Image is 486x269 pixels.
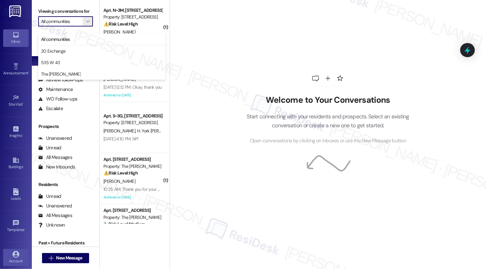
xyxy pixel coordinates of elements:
[32,36,99,43] div: Prospects + Residents
[3,92,29,109] a: Site Visit •
[103,136,139,142] div: [DATE] 4:10 PM: NP!
[103,170,138,176] strong: ⚠️ Risk Level: High
[103,178,135,184] span: [PERSON_NAME]
[38,86,73,93] div: Maintenance
[103,84,162,90] div: [DATE] 12:12 PM: Okay, thank you
[38,105,63,112] div: Escalate
[86,19,89,24] i: 
[32,123,99,130] div: Prospects
[49,256,53,261] i: 
[38,212,72,219] div: All Messages
[103,221,145,227] strong: 🔧 Risk Level: Medium
[3,155,29,172] a: Buildings
[38,222,65,228] div: Unknown
[28,70,29,74] span: •
[38,77,83,83] div: Review follow-ups
[3,123,29,141] a: Insights •
[38,6,93,16] label: Viewing conversations for
[250,137,406,145] span: Open conversations by clicking on inboxes or use the New Message button
[41,59,60,66] span: 535 W 43
[38,154,72,161] div: All Messages
[103,7,162,14] div: Apt. N~3M, [STREET_ADDRESS]
[32,240,99,246] div: Past + Future Residents
[103,76,135,82] span: [PERSON_NAME]
[38,96,77,102] div: WO Follow-ups
[38,193,61,200] div: Unread
[38,145,61,151] div: Unread
[103,193,163,201] div: Archived on [DATE]
[103,156,162,163] div: Apt. [STREET_ADDRESS]
[38,203,72,209] div: Unanswered
[103,128,137,134] span: [PERSON_NAME]
[3,249,29,266] a: Account
[41,16,83,26] input: All communities
[103,119,162,126] div: Property: [STREET_ADDRESS]
[103,207,162,214] div: Apt. [STREET_ADDRESS]
[38,135,72,142] div: Unanswered
[32,181,99,188] div: Residents
[103,14,162,20] div: Property: [STREET_ADDRESS]
[103,21,138,27] strong: ⚠️ Risk Level: High
[3,29,29,47] a: Inbox
[41,71,81,77] span: The [PERSON_NAME]
[103,214,162,221] div: Property: The [PERSON_NAME]
[9,5,22,17] img: ResiDesk Logo
[103,163,162,170] div: Property: The [PERSON_NAME]
[237,95,419,105] h2: Welcome to Your Conversations
[23,101,24,106] span: •
[3,218,29,235] a: Templates •
[3,186,29,204] a: Leads
[137,128,184,134] span: H. York [PERSON_NAME]
[41,48,66,54] span: 20 Exchange
[103,113,162,119] div: Apt. S~3G, [STREET_ADDRESS]
[103,29,135,35] span: [PERSON_NAME]
[237,112,419,130] p: Start connecting with your residents and prospects. Select an existing conversation or create a n...
[38,164,75,170] div: New Inbounds
[41,36,70,42] span: All communities
[103,91,163,99] div: Archived on [DATE]
[22,132,23,137] span: •
[42,253,89,263] button: New Message
[56,255,82,261] span: New Message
